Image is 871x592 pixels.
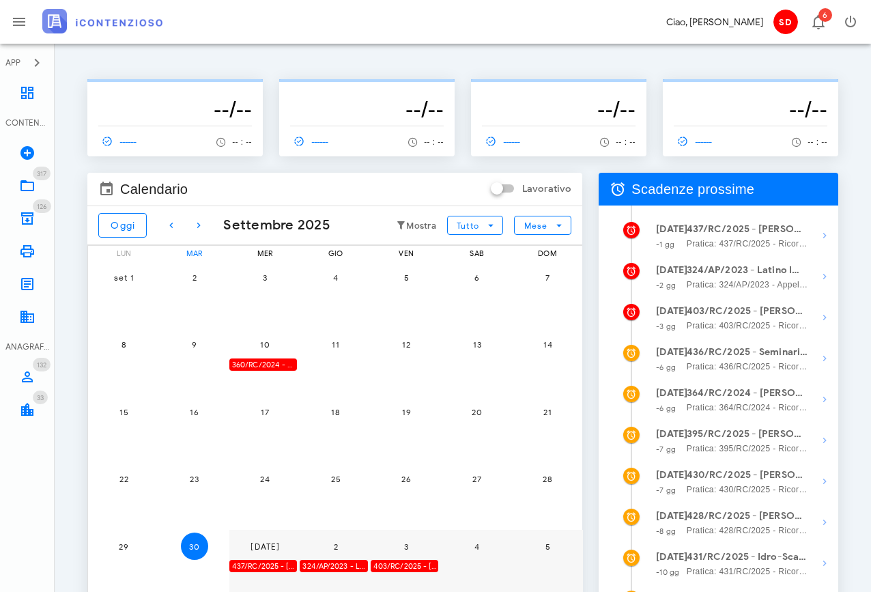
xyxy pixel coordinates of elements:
h3: --/-- [98,96,252,123]
p: -------------- [674,85,827,96]
button: 3 [392,533,420,560]
span: 33 [37,393,44,402]
strong: 428/RC/2025 - [PERSON_NAME]si in Udienza [687,509,808,524]
button: SD [769,5,801,38]
a: ------ [482,132,527,151]
button: 23 [181,466,208,493]
strong: [DATE] [656,346,687,358]
span: ------ [482,135,522,147]
span: Scadenze prossime [631,178,754,200]
small: -2 gg [656,281,676,290]
span: 8 [110,339,137,350]
div: mar [158,246,229,261]
span: 4 [463,541,491,552]
div: dom [512,246,583,261]
div: mer [229,246,300,261]
strong: 437/RC/2025 - [PERSON_NAME] - Inviare Ricorso [687,222,808,237]
span: 24 [251,474,279,484]
span: 15 [110,407,137,417]
span: 5 [534,541,561,552]
span: 23 [181,474,208,484]
span: ------ [290,135,330,147]
strong: 431/RC/2025 - Idro-Scalf di [PERSON_NAME] e C. Snc - Invio Memorie per Udienza [687,550,808,565]
span: 9 [181,339,208,350]
button: 7 [534,264,561,291]
button: 27 [463,466,491,493]
span: set 1 [110,272,137,283]
span: Pratica: 324/AP/2023 - Appello contro Agenzia Delle Entrate D. P. Di [GEOGRAPHIC_DATA], Agenzia d... [687,278,808,292]
button: 8 [110,331,137,358]
div: Settembre 2025 [212,215,330,236]
div: 437/RC/2025 - [PERSON_NAME] - Inviare Ricorso [229,560,297,573]
span: 10 [251,339,279,350]
span: 30 [181,541,208,552]
span: 12 [392,339,420,350]
span: 13 [463,339,491,350]
strong: 395/RC/2025 - [PERSON_NAME] - Presentarsi in Udienza [687,427,808,442]
span: 26 [392,474,420,484]
span: 5 [392,272,420,283]
button: 30 [181,533,208,560]
button: 4 [322,264,349,291]
strong: 430/RC/2025 - [PERSON_NAME] - Presentarsi in Udienza [687,468,808,483]
button: 25 [322,466,349,493]
span: ------ [98,135,138,147]
strong: [DATE] [656,428,687,440]
button: 15 [110,398,137,425]
span: 19 [392,407,420,417]
button: 12 [392,331,420,358]
strong: [DATE] [656,469,687,481]
button: Mostra dettagli [811,427,838,454]
button: 17 [251,398,279,425]
strong: [DATE] [656,264,687,276]
button: 20 [463,398,491,425]
button: 11 [322,331,349,358]
span: Pratica: 430/RC/2025 - Ricorso contro Agenzia Delle Entrate D. P. Di [GEOGRAPHIC_DATA], Agenzia D... [687,483,808,496]
span: 14 [534,339,561,350]
h3: --/-- [482,96,636,123]
button: 28 [534,466,561,493]
strong: [DATE] [656,387,687,399]
small: -10 gg [656,567,679,577]
button: 19 [392,398,420,425]
strong: [DATE] [656,223,687,235]
div: ANAGRAFICA [5,341,49,353]
span: -- : -- [232,137,252,147]
span: 317 [37,169,46,178]
small: -8 gg [656,526,676,536]
span: 6 [463,272,491,283]
button: set 1 [110,264,137,291]
button: Mostra dettagli [811,386,838,413]
span: 17 [251,407,279,417]
button: 4 [463,533,491,560]
a: ------ [674,132,719,151]
small: -7 gg [656,445,676,454]
small: Mostra [406,221,436,231]
button: Mostra dettagli [811,222,838,249]
span: Distintivo [818,8,832,22]
span: -- : -- [424,137,444,147]
span: [DATE] [250,541,280,552]
span: 28 [534,474,561,484]
span: Tutto [456,221,479,231]
span: Pratica: 437/RC/2025 - Ricorso contro REGIONE [GEOGRAPHIC_DATA] ASS ECONOMICO TASSE AUTO, Agenzia... [687,237,808,251]
a: ------ [290,132,335,151]
button: Mostra dettagli [811,263,838,290]
strong: [DATE] [656,510,687,522]
span: Pratica: 428/RC/2025 - Ricorso contro Agenzia Entrate Riscossione, Comune Di Ispica (Udienza) [687,524,808,537]
div: 403/RC/2025 - [PERSON_NAME] - Invio Memorie per Udienza [371,560,438,573]
small: -6 gg [656,404,676,413]
button: Mostra dettagli [811,304,838,331]
div: Ciao, [PERSON_NAME] [666,15,763,29]
button: [DATE] [251,533,279,560]
span: 3 [392,541,420,552]
div: ven [371,246,442,261]
span: Distintivo [33,391,48,404]
span: 11 [322,339,349,350]
h3: --/-- [674,96,827,123]
span: 22 [110,474,137,484]
strong: 403/RC/2025 - [PERSON_NAME] - Invio Memorie per Udienza [687,304,808,319]
span: 7 [534,272,561,283]
span: 27 [463,474,491,484]
button: 5 [392,264,420,291]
